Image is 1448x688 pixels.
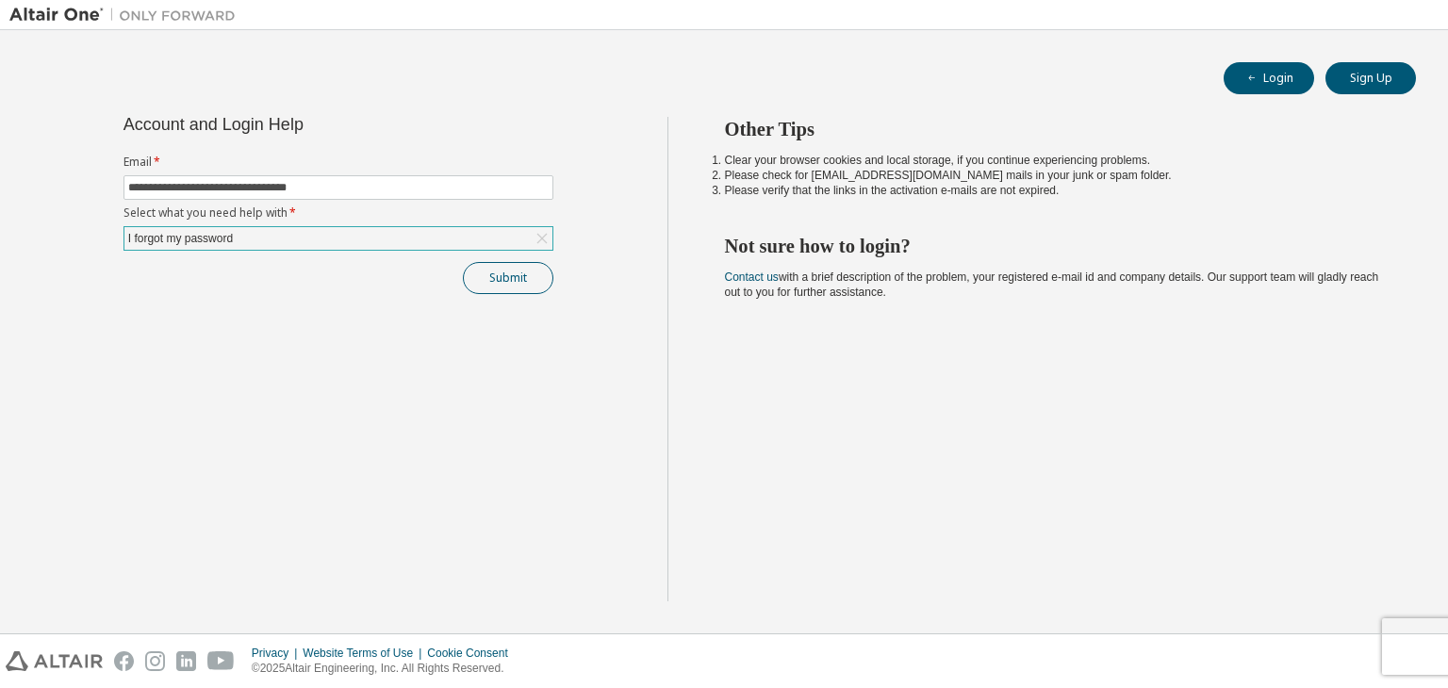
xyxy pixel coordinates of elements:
img: altair_logo.svg [6,651,103,671]
li: Clear your browser cookies and local storage, if you continue experiencing problems. [725,153,1383,168]
img: youtube.svg [207,651,235,671]
img: Altair One [9,6,245,25]
li: Please check for [EMAIL_ADDRESS][DOMAIN_NAME] mails in your junk or spam folder. [725,168,1383,183]
div: Account and Login Help [123,117,468,132]
div: Privacy [252,646,303,661]
img: linkedin.svg [176,651,196,671]
li: Please verify that the links in the activation e-mails are not expired. [725,183,1383,198]
button: Submit [463,262,553,294]
div: I forgot my password [124,227,552,250]
div: Cookie Consent [427,646,518,661]
span: with a brief description of the problem, your registered e-mail id and company details. Our suppo... [725,270,1379,299]
div: Website Terms of Use [303,646,427,661]
button: Login [1224,62,1314,94]
p: © 2025 Altair Engineering, Inc. All Rights Reserved. [252,661,519,677]
label: Select what you need help with [123,205,553,221]
img: instagram.svg [145,651,165,671]
a: Contact us [725,270,779,284]
h2: Not sure how to login? [725,234,1383,258]
div: I forgot my password [125,228,236,249]
img: facebook.svg [114,651,134,671]
button: Sign Up [1325,62,1416,94]
label: Email [123,155,553,170]
h2: Other Tips [725,117,1383,141]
